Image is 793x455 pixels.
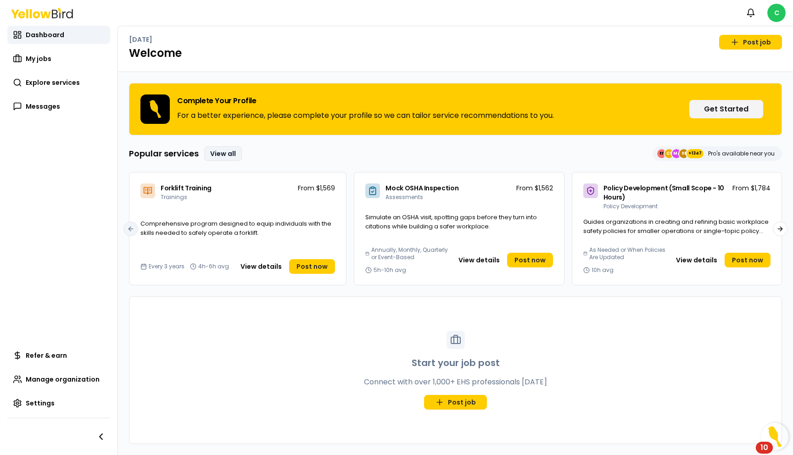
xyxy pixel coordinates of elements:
[289,259,335,274] a: Post now
[732,255,763,265] span: Post now
[385,183,458,193] span: Mock OSHA Inspection
[149,263,184,270] span: Every 3 years
[725,253,771,267] a: Post now
[7,73,110,92] a: Explore services
[7,346,110,365] a: Refer & earn
[364,377,547,388] p: Connect with over 1,000+ EHS professionals [DATE]
[26,351,67,360] span: Refer & earn
[516,183,553,193] p: From $1,562
[507,253,553,267] a: Post now
[296,262,328,271] span: Post now
[583,217,769,244] span: Guides organizations in creating and refining basic workplace safety policies for smaller operati...
[129,46,782,61] h1: Welcome
[514,255,546,265] span: Post now
[129,35,152,44] p: [DATE]
[689,100,763,118] button: Get Started
[424,395,487,410] a: Post job
[177,110,554,121] p: For a better experience, please complete your profile so we can tailor service recommendations to...
[688,149,702,158] span: +1347
[140,219,331,237] span: Comprehensive program designed to equip individuals with the skills needed to safely operate a fo...
[26,78,80,87] span: Explore services
[679,149,688,158] span: SE
[592,266,614,274] span: 10h avg
[412,356,500,369] h3: Start your job post
[26,102,60,111] span: Messages
[708,150,775,157] p: Pro's available near you
[385,193,423,201] span: Assessments
[26,375,100,384] span: Manage organization
[129,147,199,160] h3: Popular services
[453,253,505,267] button: View details
[719,35,782,50] a: Post job
[129,83,782,135] div: Complete Your ProfileFor a better experience, please complete your profile so we can tailor servi...
[161,193,187,201] span: Trainings
[298,183,335,193] p: From $1,569
[761,423,788,450] button: Open Resource Center, 10 new notifications
[177,97,554,105] h3: Complete Your Profile
[657,149,666,158] span: EE
[371,246,449,261] span: Annually, Monthly, Quarterly or Event-Based
[198,263,229,270] span: 4h-6h avg
[161,183,212,193] span: Forklift Training
[589,246,667,261] span: As Needed or When Policies Are Updated
[235,259,287,274] button: View details
[365,213,537,231] span: Simulate an OSHA visit, spotting gaps before they turn into citations while building a safer work...
[603,202,658,210] span: Policy Development
[672,149,681,158] span: MJ
[374,266,406,274] span: 5h-10h avg
[670,253,723,267] button: View details
[767,4,786,22] span: C
[7,50,110,68] a: My jobs
[732,183,771,193] p: From $1,784
[7,394,110,412] a: Settings
[26,30,64,39] span: Dashboard
[603,183,724,202] span: Policy Development (Small Scope - 10 Hours)
[26,399,55,408] span: Settings
[7,26,110,44] a: Dashboard
[7,370,110,388] a: Manage organization
[665,149,674,158] span: CE
[7,97,110,116] a: Messages
[204,146,242,161] a: View all
[26,54,51,63] span: My jobs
